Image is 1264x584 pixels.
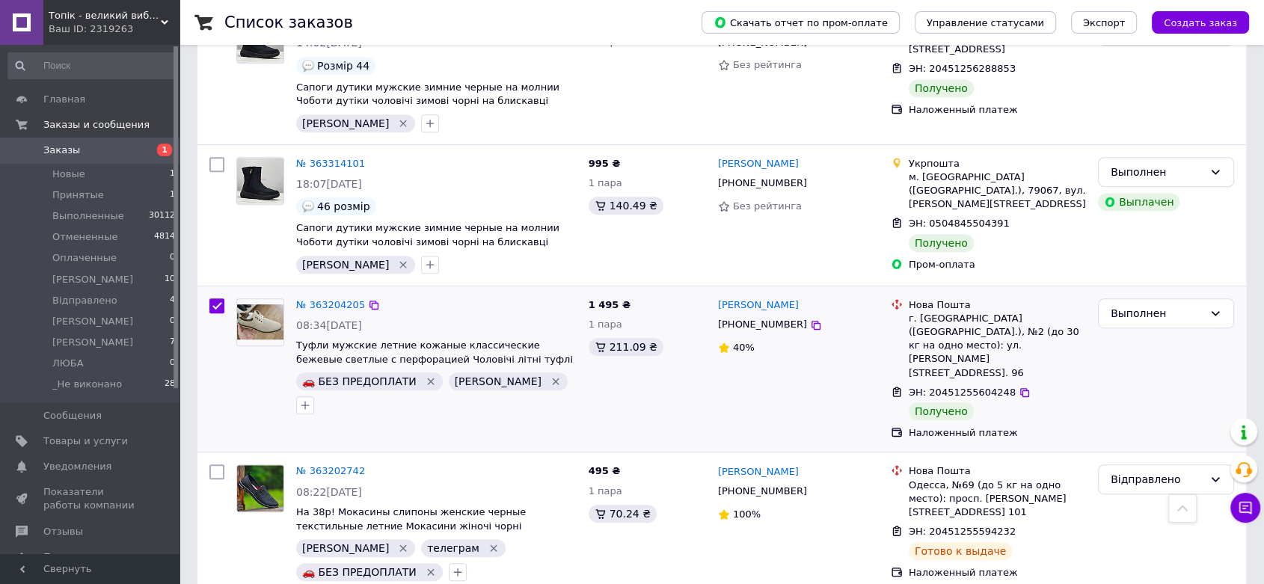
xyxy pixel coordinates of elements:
span: _Не виконано [52,378,122,391]
div: Нова Пошта [909,298,1086,312]
a: Сапоги дутики мужские зимние черные на молнии Чоботи дутіки чоловічі зимові чорні на блискавці (К... [296,222,559,261]
div: Відправлено [1111,471,1203,488]
img: Фото товару [237,158,283,204]
a: № 363314101 [296,158,365,169]
div: Выплачен [1098,193,1179,211]
span: Главная [43,93,85,106]
span: 1 [170,167,175,181]
div: Выполнен [1111,305,1203,322]
span: Без рейтинга [733,59,802,70]
span: [PERSON_NAME] [52,336,133,349]
span: 1 пара [589,485,622,497]
span: 40% [733,342,755,353]
span: 🚗 БЕЗ ПРЕДОПЛАТИ [302,375,417,387]
span: 1 [170,188,175,202]
span: 46 розмір [317,200,370,212]
a: Туфли мужские летние кожаные классические бежевые светлые с перфорацией Чоловічі літні туфлі (Код... [296,339,573,378]
span: [PERSON_NAME] [52,315,133,328]
a: Фото товару [236,298,284,346]
span: [PHONE_NUMBER] [718,319,807,330]
span: 995 ₴ [589,158,621,169]
div: Готово к выдаче [909,542,1012,560]
div: Пром-оплата [909,258,1086,271]
svg: Удалить метку [488,542,500,554]
svg: Удалить метку [397,117,409,129]
span: Розмір 44 [317,60,369,72]
span: 4814 [154,230,175,244]
div: Наложенный платеж [909,426,1086,440]
span: Відправлено [52,294,117,307]
span: Отмененные [52,230,117,244]
span: ЭН: 20451255604248 [909,387,1016,398]
a: Фото товару [236,157,284,205]
div: 211.09 ₴ [589,338,663,356]
span: Сообщения [43,409,102,422]
a: [PERSON_NAME] [718,298,799,313]
span: Управление статусами [927,17,1044,28]
span: [PHONE_NUMBER] [718,37,807,48]
div: Нова Пошта [909,464,1086,478]
span: 10 [165,273,175,286]
button: Скачать отчет по пром-оплате [702,11,900,34]
a: Создать заказ [1137,16,1249,28]
div: Наложенный платеж [909,566,1086,580]
span: Сапоги дутики мужские зимние черные на молнии Чоботи дутіки чоловічі зимові чорні на блискавці (К... [296,82,559,120]
a: Фото товару [236,464,284,512]
span: 28 [165,378,175,391]
span: Выполненные [52,209,124,223]
img: Фото товару [237,465,283,511]
span: Оплаченные [52,251,117,265]
span: 1 пара [589,177,622,188]
div: Получено [909,79,974,97]
a: № 363202742 [296,465,365,476]
span: Показатели работы компании [43,485,138,512]
span: 1 495 ₴ [589,299,631,310]
span: Скачать отчет по пром-оплате [714,16,888,29]
div: 70.24 ₴ [589,505,657,523]
img: :speech_balloon: [302,200,314,212]
span: Покупатели [43,550,105,564]
span: Уведомления [43,460,111,473]
span: Экспорт [1083,17,1125,28]
input: Поиск [7,52,177,79]
svg: Удалить метку [425,566,437,578]
span: 1 пара [589,319,622,330]
span: Заказы и сообщения [43,118,150,132]
span: [PHONE_NUMBER] [718,485,807,497]
span: На 38р! Мокасины слипоны женские черные текстильные летние Мокасини жіночі чорні текстильні літні... [296,506,526,545]
span: ЭН: 20451256288853 [909,63,1016,74]
span: телеграм [427,542,479,554]
div: г. [GEOGRAPHIC_DATA] ([GEOGRAPHIC_DATA].), №2 (до 30 кг на одно место): ул. [PERSON_NAME][STREET_... [909,312,1086,380]
div: Одесса, №69 (до 5 кг на одно место): просп. [PERSON_NAME][STREET_ADDRESS] 101 [909,479,1086,520]
span: [PHONE_NUMBER] [718,177,807,188]
div: Наложенный платеж [909,103,1086,117]
div: Укрпошта [909,157,1086,170]
span: [PERSON_NAME] [302,542,389,554]
div: Получено [909,234,974,252]
span: Отзывы [43,525,83,538]
a: [PERSON_NAME] [718,465,799,479]
button: Управление статусами [915,11,1056,34]
svg: Удалить метку [425,375,437,387]
a: [PERSON_NAME] [718,157,799,171]
span: Принятые [52,188,104,202]
span: 08:34[DATE] [296,319,362,331]
span: [PERSON_NAME] [302,259,389,271]
span: 100% [733,508,761,520]
span: 4 [170,294,175,307]
span: 1 [157,144,172,156]
span: Создать заказ [1164,17,1237,28]
span: ЭН: 0504845504391 [909,218,1010,229]
span: [PERSON_NAME] [52,273,133,286]
span: ЛЮБА [52,357,84,370]
span: [PERSON_NAME] [455,375,542,387]
img: :speech_balloon: [302,60,314,72]
span: 🚗 БЕЗ ПРЕДОПЛАТИ [302,566,417,578]
span: 0 [170,315,175,328]
span: Без рейтинга [733,200,802,212]
span: 7 [170,336,175,349]
svg: Удалить метку [397,542,409,554]
button: Экспорт [1071,11,1137,34]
